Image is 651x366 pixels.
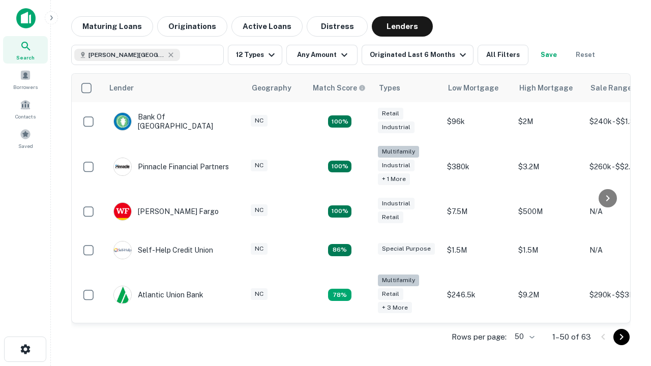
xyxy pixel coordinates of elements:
[114,203,131,220] img: picture
[103,74,246,102] th: Lender
[372,16,433,37] button: Lenders
[114,113,131,130] img: picture
[378,288,403,300] div: Retail
[613,329,630,345] button: Go to next page
[114,286,131,303] img: picture
[378,173,410,185] div: + 1 more
[18,142,33,150] span: Saved
[109,82,134,94] div: Lender
[442,231,513,269] td: $1.5M
[286,45,358,65] button: Any Amount
[251,160,268,171] div: NC
[157,16,227,37] button: Originations
[519,82,573,94] div: High Mortgage
[513,102,584,141] td: $2M
[13,83,38,91] span: Borrowers
[15,112,36,120] span: Contacts
[448,82,498,94] div: Low Mortgage
[442,269,513,321] td: $246.5k
[252,82,291,94] div: Geography
[452,331,507,343] p: Rows per page:
[569,45,602,65] button: Reset
[378,160,415,171] div: Industrial
[378,108,403,119] div: Retail
[532,45,565,65] button: Save your search to get updates of matches that match your search criteria.
[513,74,584,102] th: High Mortgage
[307,16,368,37] button: Distress
[313,82,364,94] h6: Match Score
[600,285,651,333] iframe: Chat Widget
[513,231,584,269] td: $1.5M
[113,241,213,259] div: Self-help Credit Union
[88,50,165,59] span: [PERSON_NAME][GEOGRAPHIC_DATA], [GEOGRAPHIC_DATA]
[513,192,584,231] td: $500M
[328,289,351,301] div: Matching Properties: 10, hasApolloMatch: undefined
[3,36,48,64] a: Search
[378,146,419,158] div: Multifamily
[114,241,131,259] img: picture
[328,115,351,128] div: Matching Properties: 15, hasApolloMatch: undefined
[313,82,366,94] div: Capitalize uses an advanced AI algorithm to match your search with the best lender. The match sco...
[16,8,36,28] img: capitalize-icon.png
[513,269,584,321] td: $9.2M
[442,192,513,231] td: $7.5M
[370,49,469,61] div: Originated Last 6 Months
[378,121,415,133] div: Industrial
[513,141,584,192] td: $3.2M
[378,198,415,209] div: Industrial
[246,74,307,102] th: Geography
[251,243,268,255] div: NC
[378,274,419,286] div: Multifamily
[328,244,351,256] div: Matching Properties: 11, hasApolloMatch: undefined
[251,288,268,300] div: NC
[478,45,528,65] button: All Filters
[71,16,153,37] button: Maturing Loans
[113,112,235,131] div: Bank Of [GEOGRAPHIC_DATA]
[379,82,400,94] div: Types
[328,205,351,218] div: Matching Properties: 14, hasApolloMatch: undefined
[362,45,474,65] button: Originated Last 6 Months
[228,45,282,65] button: 12 Types
[113,286,203,304] div: Atlantic Union Bank
[442,102,513,141] td: $96k
[251,204,268,216] div: NC
[113,158,229,176] div: Pinnacle Financial Partners
[511,329,536,344] div: 50
[16,53,35,62] span: Search
[442,141,513,192] td: $380k
[251,115,268,127] div: NC
[307,74,373,102] th: Capitalize uses an advanced AI algorithm to match your search with the best lender. The match sco...
[590,82,632,94] div: Sale Range
[3,125,48,152] a: Saved
[3,95,48,123] a: Contacts
[378,211,403,223] div: Retail
[378,302,412,314] div: + 3 more
[113,202,219,221] div: [PERSON_NAME] Fargo
[442,74,513,102] th: Low Mortgage
[378,243,435,255] div: Special Purpose
[114,158,131,175] img: picture
[552,331,591,343] p: 1–50 of 63
[328,161,351,173] div: Matching Properties: 23, hasApolloMatch: undefined
[3,66,48,93] a: Borrowers
[231,16,303,37] button: Active Loans
[373,74,442,102] th: Types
